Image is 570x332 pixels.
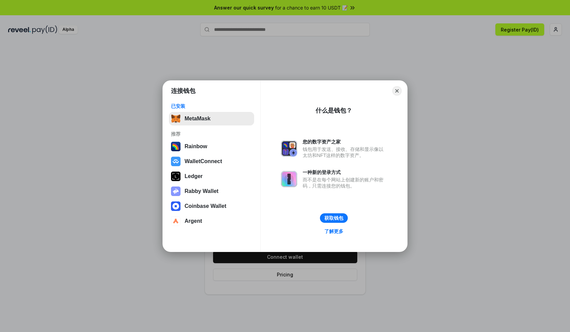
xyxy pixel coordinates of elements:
[171,216,180,226] img: svg+xml,%3Csvg%20width%3D%2228%22%20height%3D%2228%22%20viewBox%3D%220%200%2028%2028%22%20fill%3D...
[185,218,202,224] div: Argent
[171,187,180,196] img: svg+xml,%3Csvg%20xmlns%3D%22http%3A%2F%2Fwww.w3.org%2F2000%2Fsvg%22%20fill%3D%22none%22%20viewBox...
[169,184,254,198] button: Rabby Wallet
[316,106,352,115] div: 什么是钱包？
[169,170,254,183] button: Ledger
[303,139,387,145] div: 您的数字资产之家
[171,157,180,166] img: svg+xml,%3Csvg%20width%3D%2228%22%20height%3D%2228%22%20viewBox%3D%220%200%2028%2028%22%20fill%3D...
[324,228,343,234] div: 了解更多
[185,203,226,209] div: Coinbase Wallet
[169,140,254,153] button: Rainbow
[320,213,348,223] button: 获取钱包
[303,177,387,189] div: 而不是在每个网站上创建新的账户和密码，只需连接您的钱包。
[171,87,195,95] h1: 连接钱包
[185,116,210,122] div: MetaMask
[185,173,203,179] div: Ledger
[185,188,218,194] div: Rabby Wallet
[303,169,387,175] div: 一种新的登录方式
[169,112,254,125] button: MetaMask
[303,146,387,158] div: 钱包用于发送、接收、存储和显示像以太坊和NFT这样的数字资产。
[324,215,343,221] div: 获取钱包
[171,114,180,123] img: svg+xml,%3Csvg%20fill%3D%22none%22%20height%3D%2233%22%20viewBox%3D%220%200%2035%2033%22%20width%...
[185,143,207,150] div: Rainbow
[320,227,347,236] a: 了解更多
[171,201,180,211] img: svg+xml,%3Csvg%20width%3D%2228%22%20height%3D%2228%22%20viewBox%3D%220%200%2028%2028%22%20fill%3D...
[171,142,180,151] img: svg+xml,%3Csvg%20width%3D%22120%22%20height%3D%22120%22%20viewBox%3D%220%200%20120%20120%22%20fil...
[171,172,180,181] img: svg+xml,%3Csvg%20xmlns%3D%22http%3A%2F%2Fwww.w3.org%2F2000%2Fsvg%22%20width%3D%2228%22%20height%3...
[392,86,402,96] button: Close
[169,199,254,213] button: Coinbase Wallet
[281,171,297,187] img: svg+xml,%3Csvg%20xmlns%3D%22http%3A%2F%2Fwww.w3.org%2F2000%2Fsvg%22%20fill%3D%22none%22%20viewBox...
[281,140,297,157] img: svg+xml,%3Csvg%20xmlns%3D%22http%3A%2F%2Fwww.w3.org%2F2000%2Fsvg%22%20fill%3D%22none%22%20viewBox...
[169,155,254,168] button: WalletConnect
[185,158,222,164] div: WalletConnect
[171,131,252,137] div: 推荐
[169,214,254,228] button: Argent
[171,103,252,109] div: 已安装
